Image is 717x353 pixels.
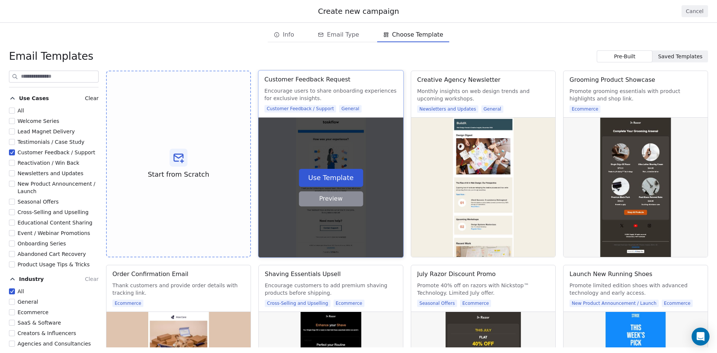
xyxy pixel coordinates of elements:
span: Email Templates [9,50,93,63]
span: New Product Announcement / Launch [569,300,659,307]
span: Industry [19,275,44,283]
span: Abandoned Cart Recovery [18,251,86,257]
button: Lead Magnet Delivery [9,128,15,135]
span: Seasonal Offers [18,199,59,205]
span: Choose Template [392,30,443,39]
span: Newsletters and Updates [18,170,83,176]
span: Email Type [327,30,359,39]
span: Reactivation / Win Back [18,160,79,166]
span: Monthly insights on web design trends and upcoming workshops. [417,87,549,102]
button: Cancel [682,5,708,17]
button: IndustryClear [9,273,99,288]
button: Use CasesClear [9,92,99,107]
button: Reactivation / Win Back [9,159,15,167]
span: Clear [85,95,99,101]
button: Testimonials / Case Study [9,138,15,146]
span: Customer Feedback / Support [18,149,95,155]
span: Product Usage Tips & Tricks [18,261,90,267]
span: Customer Feedback / Support [264,105,336,112]
button: Seasonal Offers [9,198,15,205]
span: Ecommerce [662,300,693,307]
div: Create new campaign [9,6,708,16]
button: All [9,107,15,114]
button: New Product Announcement / Launch [9,180,15,188]
div: Use CasesClear [9,107,99,268]
span: Use Cases [19,95,49,102]
span: SaaS & Software [18,320,61,326]
span: Ecommerce [112,300,143,307]
button: Newsletters and Updates [9,170,15,177]
button: Product Usage Tips & Tricks [9,261,15,268]
button: Ecommerce [9,309,15,316]
span: Saved Templates [658,53,702,61]
span: Encourage users to share onboarding experiences for exclusive insights. [264,87,397,102]
div: Creative Agency Newsletter [417,75,500,84]
button: Agencies and Consultancies [9,340,15,347]
button: Welcome Series [9,117,15,125]
button: Customer Feedback / Support [9,149,15,156]
div: July Razor Discount Promo [417,270,496,279]
span: Creators & Influencers [18,330,76,336]
button: Cross-Selling and Upselling [9,208,15,216]
button: SaaS & Software [9,319,15,326]
span: Info [283,30,294,39]
span: Thank customers and provide order details with tracking link. [112,282,245,297]
span: Ecommerce [460,300,491,307]
span: Ecommerce [569,105,600,113]
span: Welcome Series [18,118,59,124]
button: General [9,298,15,306]
span: Cross-Selling and Upselling [18,209,89,215]
span: All [18,288,24,294]
div: Shaving Essentials Upsell [265,270,341,279]
div: Order Confirmation Email [112,270,189,279]
button: Event / Webinar Promotions [9,229,15,237]
button: Use Template [299,169,363,187]
button: Abandoned Cart Recovery [9,250,15,258]
span: Encourage customers to add premium shaving products before shipping. [265,282,397,297]
span: Clear [85,276,99,282]
span: Testimonials / Case Study [18,139,84,145]
span: Newsletters and Updates [417,105,478,113]
span: New Product Announcement / Launch [18,181,95,194]
span: Ecommerce [333,300,364,307]
button: Educational Content Sharing [9,219,15,226]
span: Cross-Selling and Upselling [265,300,330,307]
span: General [481,105,504,113]
div: Launch New Running Shoes [569,270,652,279]
span: Educational Content Sharing [18,220,93,226]
span: Ecommerce [18,309,49,315]
span: Promote 40% off on razors with Nickstop™ Technology. Limited July offer. [417,282,549,297]
button: Preview [299,191,363,206]
span: General [18,299,38,305]
span: Start from Scratch [148,170,209,179]
span: General [339,105,361,112]
div: email creation steps [268,27,449,42]
span: All [18,108,24,114]
span: Agencies and Consultancies [18,341,91,347]
div: Open Intercom Messenger [692,328,710,346]
button: Creators & Influencers [9,329,15,337]
span: Lead Magnet Delivery [18,128,75,134]
span: Seasonal Offers [417,300,457,307]
span: Promote limited edition shoes with advanced technology and early access. [569,282,702,297]
span: Onboarding Series [18,241,66,247]
button: Onboarding Series [9,240,15,247]
button: All [9,288,15,295]
div: Customer Feedback Request [264,75,350,84]
span: Event / Webinar Promotions [18,230,90,236]
div: Grooming Product Showcase [569,75,655,84]
span: Promote grooming essentials with product highlights and shop link. [569,87,702,102]
button: Clear [85,94,99,103]
button: Clear [85,275,99,284]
